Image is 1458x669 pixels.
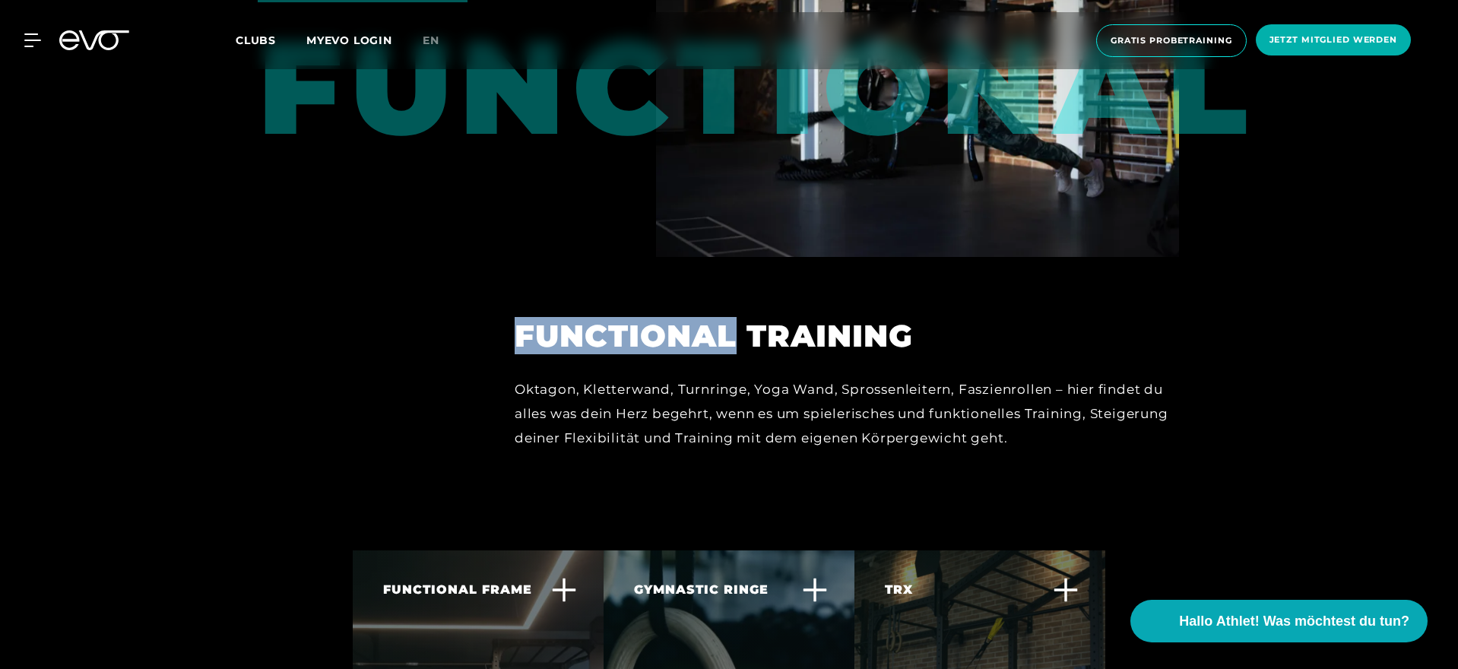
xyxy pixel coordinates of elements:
a: Jetzt Mitglied werden [1251,24,1415,57]
div: TRX [885,581,913,599]
a: en [423,32,458,49]
a: Gratis Probetraining [1092,24,1251,57]
span: en [423,33,439,47]
a: MYEVO LOGIN [306,33,392,47]
div: Oktagon, Kletterwand, Turnringe, Yoga Wand, Sprossenleitern, Faszienrollen – hier findet du alles... [515,377,1179,451]
button: Hallo Athlet! Was möchtest du tun? [1130,600,1428,642]
div: GYMNASTIC RINGE [634,581,769,599]
a: Clubs [236,33,306,47]
span: Clubs [236,33,276,47]
div: FUNCTIONAL FRAME [383,581,532,599]
span: Gratis Probetraining [1111,34,1232,47]
span: Hallo Athlet! Was möchtest du tun? [1179,611,1409,632]
span: Jetzt Mitglied werden [1269,33,1397,46]
h2: Functional Training [515,318,1179,354]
